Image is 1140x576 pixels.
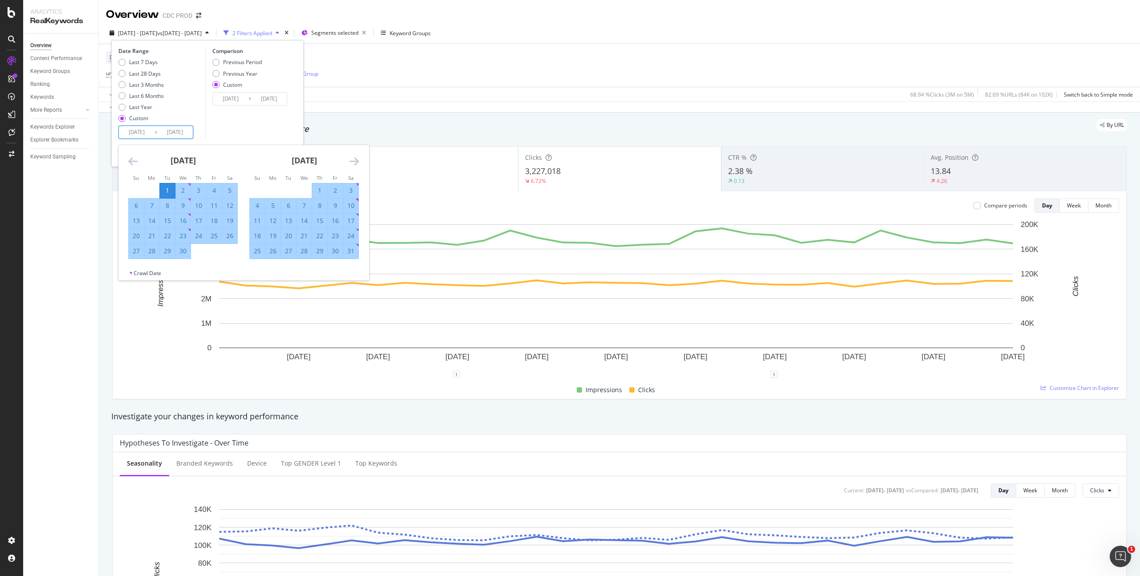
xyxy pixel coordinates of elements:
[191,186,206,195] div: 3
[120,438,248,447] div: Hypotheses to Investigate - Over Time
[265,198,281,213] td: Selected. Monday, May 5, 2025
[110,53,126,61] span: Device
[118,81,164,89] div: Last 3 Months
[30,41,52,50] div: Overview
[390,29,431,37] div: Keyword Groups
[1050,384,1119,392] span: Customize Chart in Explorer
[30,7,91,16] div: Analytics
[191,231,206,240] div: 24
[144,247,159,256] div: 28
[212,81,262,89] div: Custom
[281,228,297,243] td: Selected. Tuesday, May 20, 2025
[254,174,260,181] small: Su
[866,487,904,494] div: [DATE] - [DATE]
[191,201,206,210] div: 10
[265,213,281,228] td: Selected. Monday, May 12, 2025
[160,216,175,225] div: 15
[164,174,170,181] small: Tu
[195,174,201,181] small: Th
[250,247,265,256] div: 25
[265,231,281,240] div: 19
[281,243,297,259] td: Selected. Tuesday, May 27, 2025
[207,186,222,195] div: 4
[1083,483,1119,498] button: Clicks
[191,228,207,243] td: Selected. Thursday, April 24, 2025
[1110,546,1131,567] iframe: Intercom live chat
[175,183,191,198] td: Selected. Wednesday, April 2, 2025
[312,216,327,225] div: 15
[144,231,159,240] div: 21
[328,247,343,256] div: 30
[1090,487,1104,494] span: Clicks
[250,243,265,259] td: Selected. Sunday, May 25, 2025
[348,174,354,181] small: Sa
[343,183,359,198] td: Selected. Saturday, May 3, 2025
[250,198,265,213] td: Selected. Sunday, May 4, 2025
[1021,245,1038,254] text: 160K
[30,105,62,115] div: More Reports
[232,29,272,37] div: 2 Filters Applied
[118,70,164,77] div: Last 28 Days
[194,523,212,531] text: 120K
[343,213,359,228] td: Selected. Saturday, May 17, 2025
[129,198,144,213] td: Selected. Sunday, April 6, 2025
[157,29,202,37] span: vs [DATE] - [DATE]
[129,201,144,210] div: 6
[30,152,92,162] a: Keyword Sampling
[106,26,212,40] button: [DATE] - [DATE]vs[DATE] - [DATE]
[763,353,787,361] text: [DATE]
[298,26,370,40] button: Segments selected
[163,11,192,20] div: CDC PROD
[931,166,951,176] span: 13.84
[312,198,328,213] td: Selected. Thursday, May 8, 2025
[144,228,160,243] td: Selected. Monday, April 21, 2025
[30,135,78,145] div: Explorer Bookmarks
[297,231,312,240] div: 21
[333,174,338,181] small: Fr
[1001,353,1025,361] text: [DATE]
[251,93,287,105] input: End Date
[312,243,328,259] td: Selected. Thursday, May 29, 2025
[207,201,222,210] div: 11
[312,228,328,243] td: Selected. Thursday, May 22, 2025
[194,505,212,514] text: 140K
[118,47,203,55] div: Date Range
[118,114,164,122] div: Custom
[1021,295,1034,303] text: 80K
[144,213,160,228] td: Selected. Monday, April 14, 2025
[377,26,434,40] button: Keyword Groups
[129,247,144,256] div: 27
[1107,122,1124,128] span: By URL
[1041,384,1119,392] a: Customize Chart in Explorer
[129,114,148,122] div: Custom
[343,186,358,195] div: 3
[1095,202,1111,209] div: Month
[129,92,164,100] div: Last 6 Months
[201,295,212,303] text: 2M
[525,166,561,176] span: 3,227,018
[222,231,237,240] div: 26
[227,174,232,181] small: Sa
[998,487,1009,494] div: Day
[281,198,297,213] td: Selected. Tuesday, May 6, 2025
[129,231,144,240] div: 20
[175,201,191,210] div: 9
[212,70,262,77] div: Previous Year
[770,371,778,378] div: 1
[247,459,267,468] div: Device
[194,541,212,549] text: 100K
[445,353,469,361] text: [DATE]
[328,243,343,259] td: Selected. Friday, May 30, 2025
[129,70,161,77] div: Last 28 Days
[728,153,747,162] span: CTR %
[1045,483,1075,498] button: Month
[207,198,222,213] td: Selected. Friday, April 11, 2025
[30,54,82,63] div: Content Performance
[160,201,175,210] div: 8
[1064,91,1133,98] div: Switch back to Simple mode
[312,231,327,240] div: 22
[191,198,207,213] td: Selected. Thursday, April 10, 2025
[208,344,212,352] text: 0
[30,93,54,102] div: Keywords
[207,228,222,243] td: Selected. Friday, April 25, 2025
